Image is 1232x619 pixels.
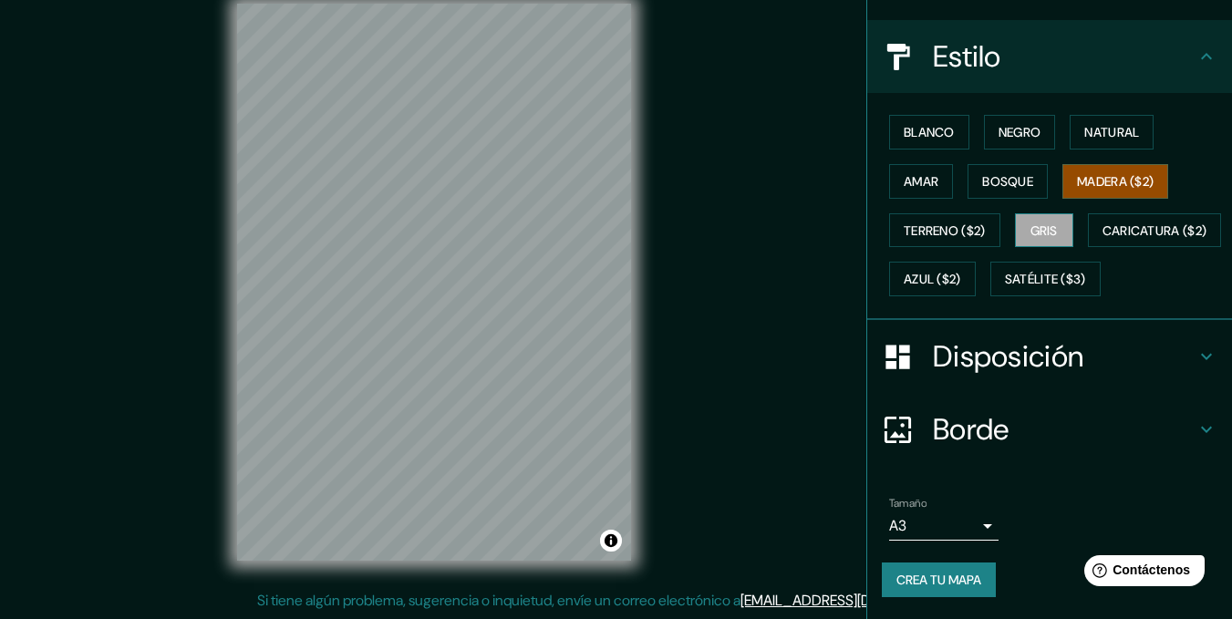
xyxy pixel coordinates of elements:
button: Satélite ($3) [990,262,1101,296]
font: Terreno ($2) [904,222,986,239]
font: Madera ($2) [1077,173,1154,190]
div: A3 [889,511,999,541]
button: Madera ($2) [1062,164,1168,199]
font: Disposición [933,337,1083,376]
a: [EMAIL_ADDRESS][DOMAIN_NAME] [740,591,966,610]
button: Blanco [889,115,969,150]
font: Borde [933,410,1009,449]
font: Natural [1084,124,1139,140]
button: Crea tu mapa [882,562,996,597]
font: Amar [904,173,938,190]
button: Bosque [968,164,1048,199]
button: Negro [984,115,1056,150]
font: Bosque [982,173,1033,190]
button: Amar [889,164,953,199]
font: Si tiene algún problema, sugerencia o inquietud, envíe un correo electrónico a [257,591,740,610]
font: Crea tu mapa [896,572,981,588]
button: Terreno ($2) [889,213,1000,248]
iframe: Lanzador de widgets de ayuda [1070,548,1212,599]
div: Estilo [867,20,1232,93]
div: Borde [867,393,1232,466]
font: Gris [1030,222,1058,239]
font: A3 [889,516,906,535]
font: Satélite ($3) [1005,272,1086,288]
button: Azul ($2) [889,262,976,296]
div: Disposición [867,320,1232,393]
font: Estilo [933,37,1001,76]
font: Azul ($2) [904,272,961,288]
font: Negro [999,124,1041,140]
canvas: Mapa [237,4,631,561]
button: Natural [1070,115,1154,150]
font: Tamaño [889,496,927,511]
font: Blanco [904,124,955,140]
button: Caricatura ($2) [1088,213,1222,248]
font: Caricatura ($2) [1103,222,1207,239]
button: Gris [1015,213,1073,248]
button: Activar o desactivar atribución [600,530,622,552]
